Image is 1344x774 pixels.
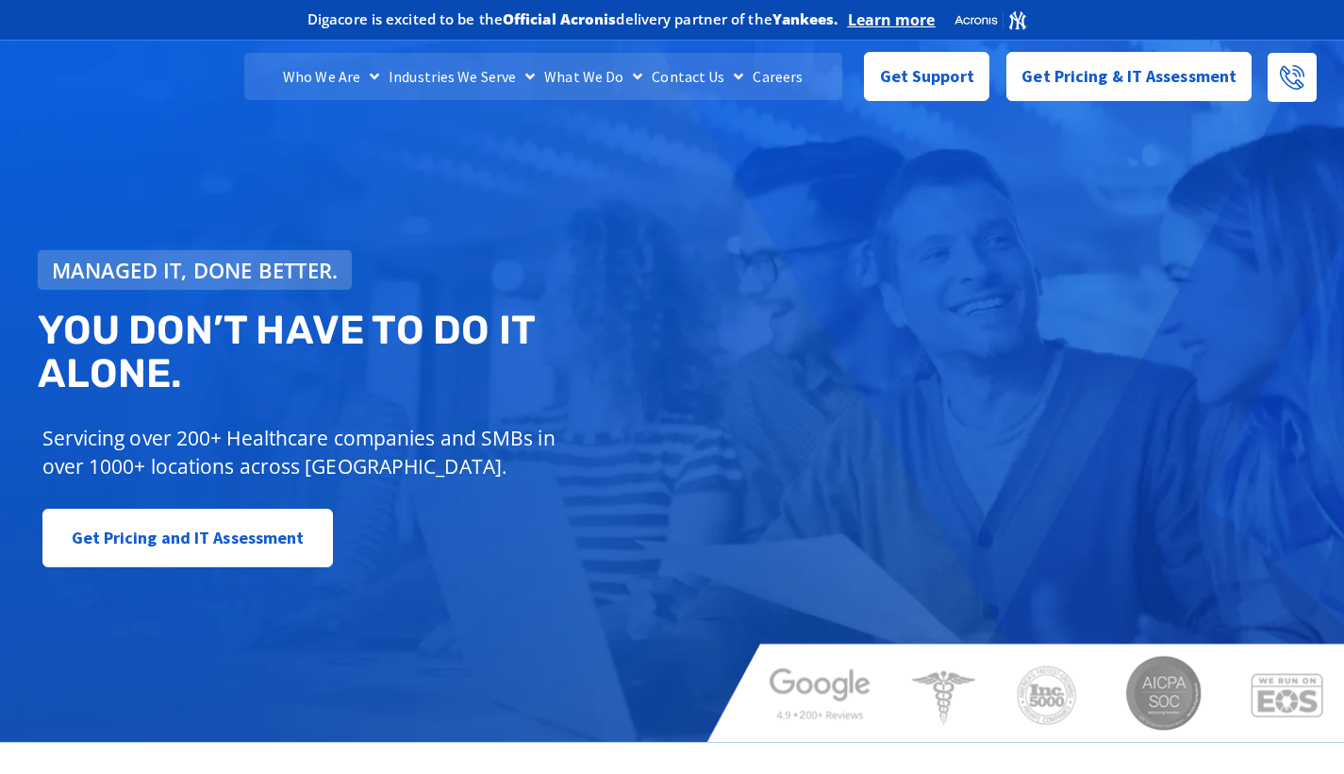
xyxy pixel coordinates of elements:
[244,53,842,100] nav: Menu
[307,12,838,26] h2: Digacore is excited to be the delivery partner of the
[772,9,838,28] b: Yankees.
[42,509,334,567] a: Get Pricing and IT Assessment
[748,53,807,100] a: Careers
[954,9,1027,31] img: Acronis
[384,53,539,100] a: Industries We Serve
[38,309,687,395] h2: You don’t have to do IT alone.
[880,58,974,95] span: Get Support
[42,424,570,480] p: Servicing over 200+ Healthcare companies and SMBs in over 1000+ locations across [GEOGRAPHIC_DATA].
[503,9,617,28] b: Official Acronis
[539,53,647,100] a: What We Do
[72,519,305,557] span: Get Pricing and IT Assessment
[647,53,748,100] a: Contact Us
[278,53,384,100] a: Who We Are
[1006,52,1252,101] a: Get Pricing & IT Assessment
[52,260,339,280] span: Managed IT, done better.
[1021,58,1236,95] span: Get Pricing & IT Assessment
[848,10,936,29] a: Learn more
[38,250,353,290] a: Managed IT, done better.
[864,52,989,101] a: Get Support
[28,50,153,104] img: DigaCore Technology Consulting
